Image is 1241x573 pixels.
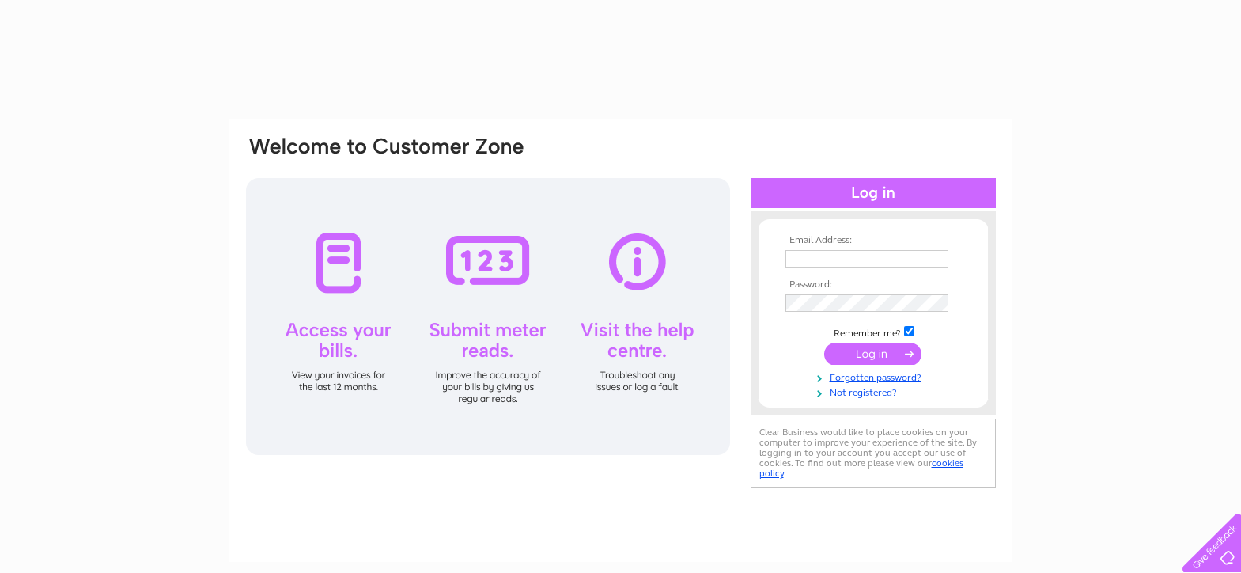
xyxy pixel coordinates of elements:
a: Forgotten password? [785,369,965,384]
a: Not registered? [785,384,965,399]
input: Submit [824,343,921,365]
div: Clear Business would like to place cookies on your computer to improve your experience of the sit... [751,419,996,488]
td: Remember me? [781,324,965,340]
th: Email Address: [781,235,965,246]
th: Password: [781,279,965,290]
a: cookies policy [759,457,963,479]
